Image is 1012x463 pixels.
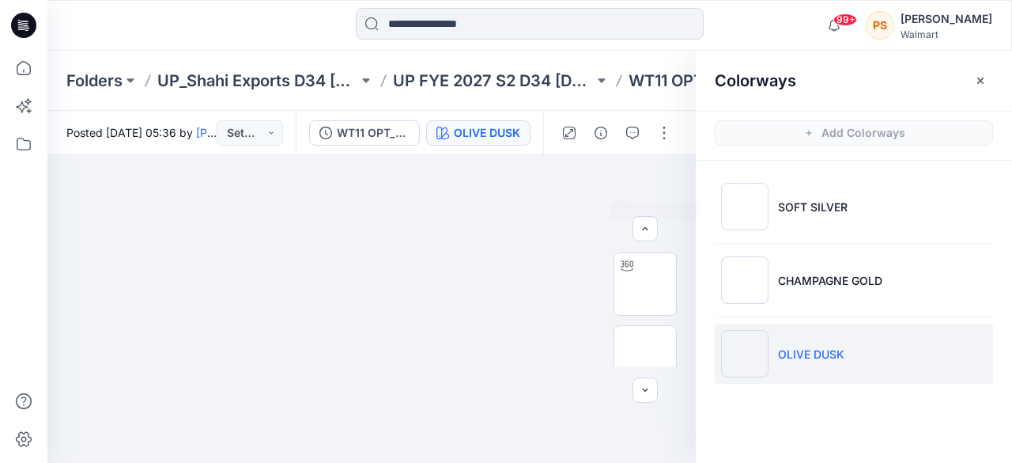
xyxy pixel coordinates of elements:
p: SOFT SILVER [778,199,848,215]
div: Walmart [901,28,992,40]
button: Details [588,120,614,146]
button: WT11 OPT_POST ADM_CROPPED LS BUTTON([DATE]) [309,120,420,146]
img: OLIVE DUSK [721,330,768,378]
p: CHAMPAGNE GOLD [778,272,882,289]
div: PS [866,11,894,40]
p: WT11 OPT_POST ADM CROPPED LS BUTTON [629,70,829,92]
h2: Colorways [715,71,796,90]
span: Posted [DATE] 05:36 by [66,124,217,141]
button: OLIVE DUSK [426,120,531,146]
div: WT11 OPT_POST ADM_CROPPED LS BUTTON(16-06-25) [337,124,410,142]
a: UP_Shahi Exports D34 [DEMOGRAPHIC_DATA] Tops [157,70,358,92]
a: UP FYE 2027 S2 D34 [DEMOGRAPHIC_DATA] Woven Tops [393,70,594,92]
img: CHAMPAGNE GOLD [721,256,768,304]
img: SOFT SILVER [721,183,768,230]
div: [PERSON_NAME] [901,9,992,28]
span: 99+ [833,13,857,26]
a: [PERSON_NAME] [196,126,287,139]
p: OLIVE DUSK [778,346,844,362]
div: OLIVE DUSK [454,124,520,142]
a: Folders [66,70,123,92]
